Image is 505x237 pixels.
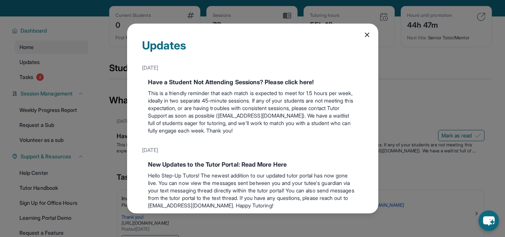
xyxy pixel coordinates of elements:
button: chat-button [478,210,499,231]
p: Hello Step-Up Tutors! The newest addition to our updated tutor portal has now gone live. You can ... [148,172,357,209]
div: [DATE] [142,143,363,157]
p: This is a friendly reminder that each match is expected to meet for 1.5 hours per week, ideally i... [148,89,357,134]
div: Have a Student Not Attending Sessions? Please click here! [148,78,357,86]
div: Updates [142,39,363,61]
div: New Updates to the Tutor Portal: Read More Here [148,160,357,169]
div: [DATE] [142,61,363,75]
